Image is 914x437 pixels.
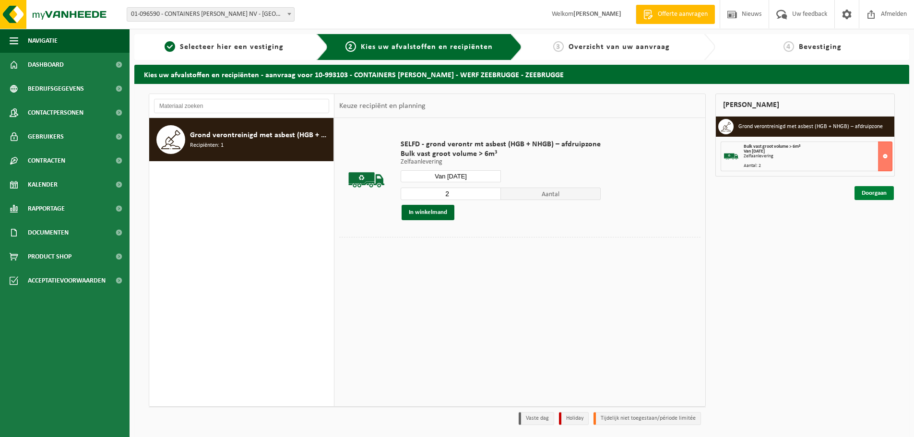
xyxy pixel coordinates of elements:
[744,144,800,149] span: Bulk vast groot volume > 6m³
[139,41,309,53] a: 1Selecteer hier een vestiging
[573,11,621,18] strong: [PERSON_NAME]
[28,77,84,101] span: Bedrijfsgegevens
[636,5,715,24] a: Offerte aanvragen
[28,29,58,53] span: Navigatie
[553,41,564,52] span: 3
[190,130,331,141] span: Grond verontreinigd met asbest (HGB + NHGB) – afdruipzone
[401,140,601,149] span: SELFD - grond verontr mt asbest (HGB + NHGB) – afdruipzone
[28,269,106,293] span: Acceptatievoorwaarden
[401,149,601,159] span: Bulk vast groot volume > 6m³
[28,245,71,269] span: Product Shop
[28,197,65,221] span: Rapportage
[28,125,64,149] span: Gebruikers
[345,41,356,52] span: 2
[154,99,329,113] input: Materiaal zoeken
[594,412,701,425] li: Tijdelijk niet toegestaan/période limitée
[715,94,895,117] div: [PERSON_NAME]
[569,43,670,51] span: Overzicht van uw aanvraag
[501,188,601,200] span: Aantal
[190,141,224,150] span: Recipiënten: 1
[401,170,501,182] input: Selecteer datum
[28,53,64,77] span: Dashboard
[655,10,710,19] span: Offerte aanvragen
[334,94,430,118] div: Keuze recipiënt en planning
[744,154,892,159] div: Zelfaanlevering
[165,41,175,52] span: 1
[28,221,69,245] span: Documenten
[559,412,589,425] li: Holiday
[519,412,554,425] li: Vaste dag
[149,118,334,161] button: Grond verontreinigd met asbest (HGB + NHGB) – afdruipzone Recipiënten: 1
[134,65,909,83] h2: Kies uw afvalstoffen en recipiënten - aanvraag voor 10-993103 - CONTAINERS [PERSON_NAME] - WERF Z...
[361,43,493,51] span: Kies uw afvalstoffen en recipiënten
[127,7,295,22] span: 01-096590 - CONTAINERS JAN HAECK NV - BRUGGE
[744,149,765,154] strong: Van [DATE]
[402,205,454,220] button: In winkelmand
[783,41,794,52] span: 4
[28,173,58,197] span: Kalender
[401,159,601,165] p: Zelfaanlevering
[28,149,65,173] span: Contracten
[127,8,294,21] span: 01-096590 - CONTAINERS JAN HAECK NV - BRUGGE
[799,43,842,51] span: Bevestiging
[744,164,892,168] div: Aantal: 2
[28,101,83,125] span: Contactpersonen
[738,119,883,134] h3: Grond verontreinigd met asbest (HGB + NHGB) – afdruipzone
[180,43,284,51] span: Selecteer hier een vestiging
[855,186,894,200] a: Doorgaan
